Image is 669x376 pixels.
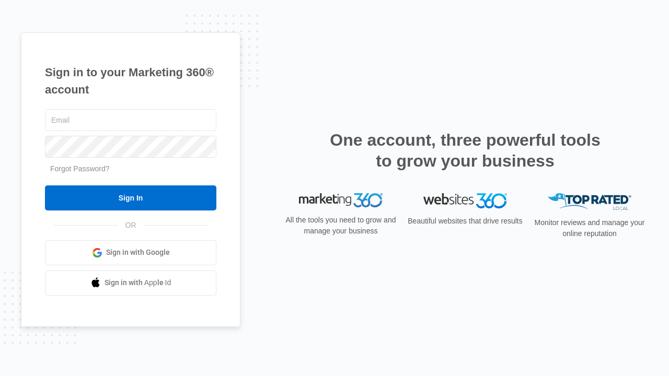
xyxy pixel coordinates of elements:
[45,271,216,296] a: Sign in with Apple Id
[423,193,507,208] img: Websites 360
[45,240,216,265] a: Sign in with Google
[531,217,648,239] p: Monitor reviews and manage your online reputation
[327,130,604,171] h2: One account, three powerful tools to grow your business
[282,215,399,237] p: All the tools you need to grow and manage your business
[45,109,216,131] input: Email
[548,193,631,210] img: Top Rated Local
[45,64,216,98] h1: Sign in to your Marketing 360® account
[50,164,110,173] a: Forgot Password?
[299,193,383,208] img: Marketing 360
[407,216,524,227] p: Beautiful websites that drive results
[106,247,170,258] span: Sign in with Google
[118,220,144,231] span: OR
[105,277,171,288] span: Sign in with Apple Id
[45,185,216,210] input: Sign In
